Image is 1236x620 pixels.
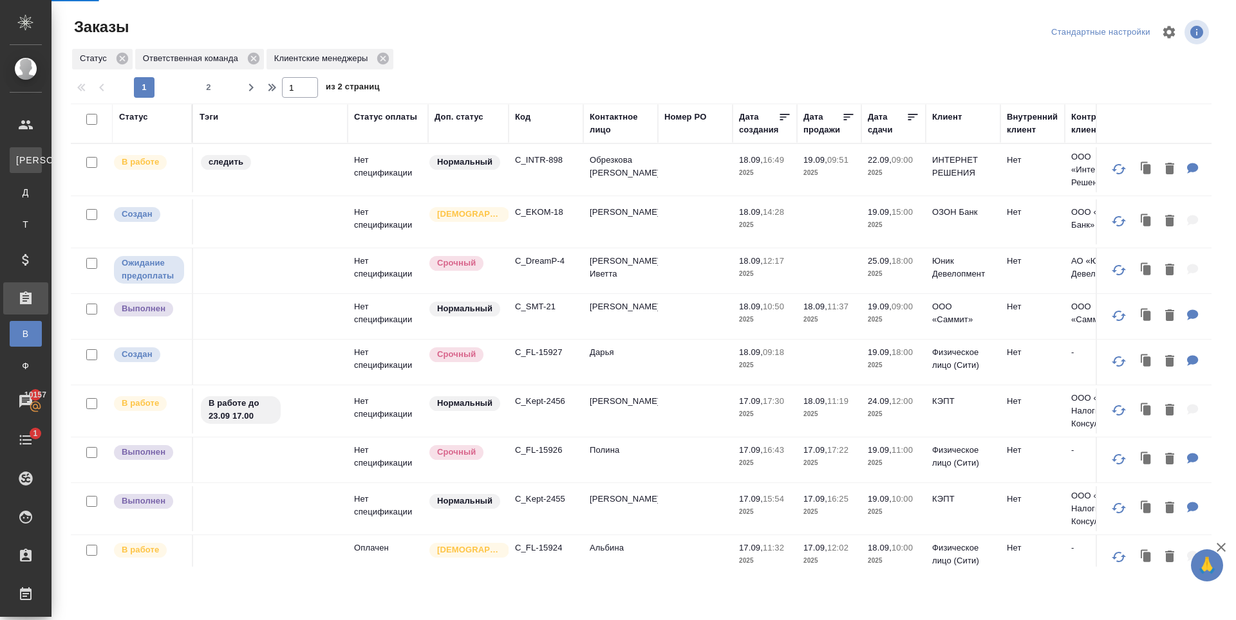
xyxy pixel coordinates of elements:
button: Обновить [1103,255,1134,286]
p: Нормальный [437,495,492,507]
button: Обновить [1103,444,1134,475]
div: Выставляет ПМ после сдачи и проведения начислений. Последний этап для ПМа [113,444,185,461]
a: Т [10,212,42,237]
p: Создан [122,208,153,221]
p: 18.09, [803,302,827,311]
div: Статус по умолчанию для стандартных заказов [428,395,502,412]
div: Номер PO [664,111,706,123]
span: [PERSON_NAME] [16,154,35,167]
p: ИНТЕРНЕТ РЕШЕНИЯ [932,154,994,179]
div: Контактное лицо [590,111,651,136]
div: Выставляется автоматически при создании заказа [113,206,185,223]
span: Настроить таблицу [1154,17,1184,48]
p: 2025 [739,167,791,179]
a: Ф [10,353,42,379]
p: 17.09, [739,396,763,406]
p: C_DreamP-4 [515,255,577,268]
a: Д [10,179,42,205]
span: 10157 [17,388,54,401]
div: Выставляет ПМ после принятия заказа от КМа [113,542,185,559]
p: 09:00 [892,302,913,311]
p: Статус [80,52,111,65]
p: 17.09, [803,543,827,552]
div: следить [200,154,341,171]
button: Обновить [1103,542,1134,572]
p: В работе до 23.09 17.00 [209,397,273,423]
p: Физическое лицо (Сити) [932,542,994,567]
p: Юник Девелопмент [932,255,994,280]
p: 2025 [739,359,791,372]
div: split button [1048,23,1154,42]
p: 2025 [739,506,791,518]
p: 2025 [868,506,919,518]
p: [DEMOGRAPHIC_DATA] [437,208,501,221]
button: Обновить [1103,346,1134,377]
div: В работе до 23.09 17.00 [200,395,341,425]
p: 25.09, [868,256,892,266]
p: 18.09, [739,207,763,217]
p: 18:00 [892,256,913,266]
p: 19.09, [868,347,892,357]
div: Статус [72,49,133,69]
p: C_Kept-2455 [515,493,577,506]
button: Удалить [1159,303,1181,329]
button: Удалить [1159,544,1181,570]
div: Контрагент клиента [1071,111,1133,136]
div: Выставляется автоматически, если на указанный объем услуг необходимо больше времени в стандартном... [428,444,502,461]
p: ООО «ОЗОН Банк» [1071,206,1133,232]
span: Ф [16,360,35,372]
td: Дарья [583,340,658,385]
p: 2025 [868,359,919,372]
span: Д [16,186,35,199]
p: 12:00 [892,396,913,406]
p: ООО «Саммит» [1071,300,1133,326]
td: Нет спецификации [348,340,428,385]
p: - [1071,346,1133,359]
p: 09:18 [763,347,784,357]
p: В работе [122,156,159,169]
div: Выставляется автоматически при создании заказа [113,346,185,363]
span: 🙏 [1196,552,1218,579]
p: Физическое лицо (Сити) [932,346,994,372]
td: Нет спецификации [348,199,428,244]
span: из 2 страниц [326,79,380,98]
div: Выставляется автоматически, если на указанный объем услуг необходимо больше времени в стандартном... [428,255,502,272]
p: следить [209,156,243,169]
p: 19.09, [868,445,892,455]
button: Обновить [1103,154,1134,185]
p: 2025 [868,313,919,326]
p: 16:43 [763,445,784,455]
td: [PERSON_NAME] [583,486,658,531]
button: Клонировать [1134,349,1159,375]
td: Нет спецификации [348,147,428,192]
p: C_EKOM-18 [515,206,577,219]
div: Выставляет ПМ после сдачи и проведения начислений. Последний этап для ПМа [113,300,185,318]
p: 2025 [868,268,919,280]
p: 2025 [803,167,855,179]
p: Нет [1007,206,1058,219]
td: Нет спецификации [348,248,428,293]
p: 2025 [739,313,791,326]
p: Нет [1007,300,1058,313]
button: Удалить [1159,257,1181,284]
div: Тэги [200,111,218,123]
p: 22.09, [868,155,892,165]
p: 12:02 [827,543,848,552]
p: C_FL-15927 [515,346,577,359]
p: Выполнен [122,495,165,507]
td: Обрезкова [PERSON_NAME] [583,147,658,192]
td: Нет спецификации [348,437,428,482]
p: - [1071,444,1133,457]
td: Нет спецификации [348,294,428,339]
p: 2025 [803,408,855,421]
div: Дата продажи [803,111,842,136]
p: 17:30 [763,396,784,406]
p: В работе [122,543,159,556]
p: 11:19 [827,396,848,406]
td: Нет спецификации [348,388,428,433]
div: Выставляется автоматически для первых 3 заказов нового контактного лица. Особое внимание [428,206,502,223]
p: 17.09, [803,445,827,455]
p: 18.09, [868,543,892,552]
p: 2025 [739,408,791,421]
p: 17.09, [739,445,763,455]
